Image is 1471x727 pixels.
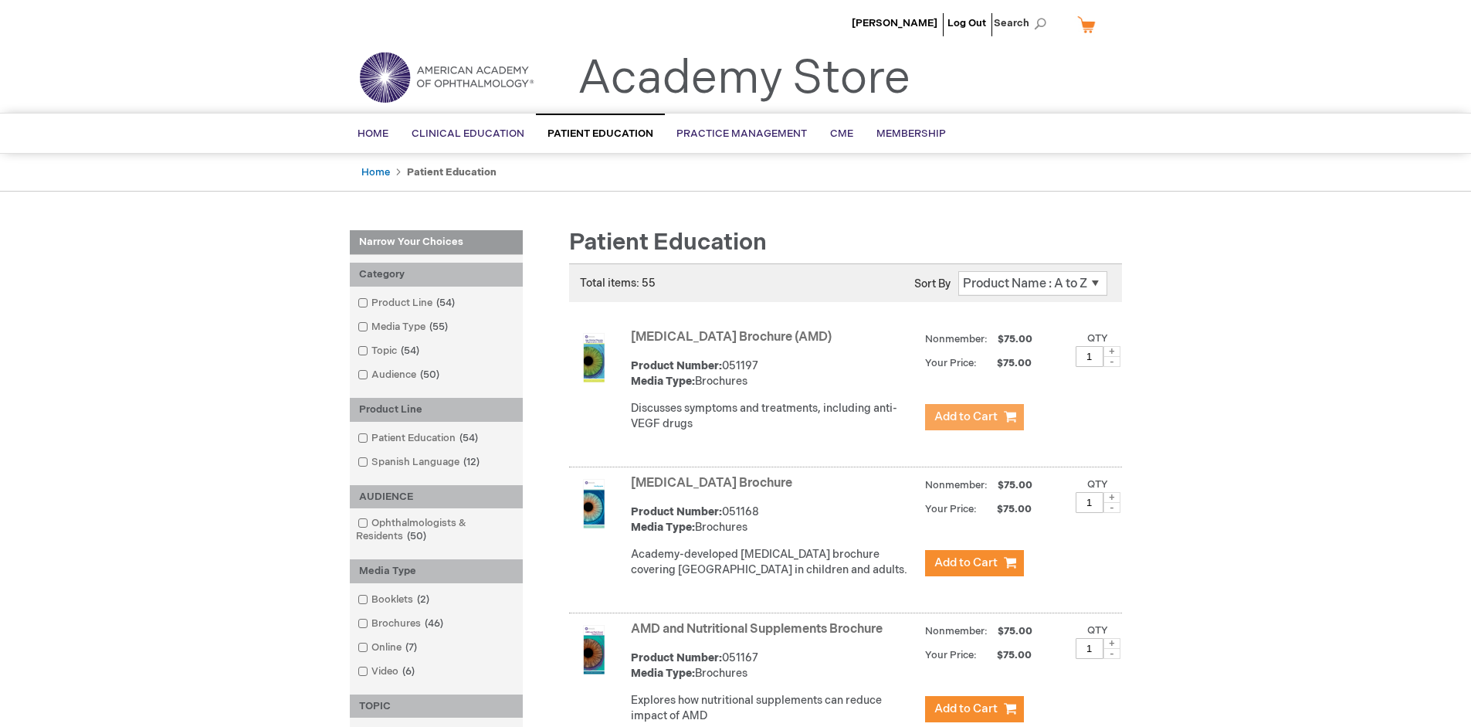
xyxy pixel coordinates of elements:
a: Spanish Language12 [354,455,486,470]
img: Age-Related Macular Degeneration Brochure (AMD) [569,333,619,382]
span: 12 [459,456,483,468]
span: 54 [432,297,459,309]
div: Category [350,263,523,287]
span: 6 [398,665,419,678]
strong: Media Type: [631,667,695,680]
span: Total items: 55 [580,277,656,290]
strong: Your Price: [925,649,977,661]
div: 051197 Brochures [631,358,917,389]
span: $75.00 [979,357,1034,369]
a: [MEDICAL_DATA] Brochure (AMD) [631,330,832,345]
div: Product Line [350,398,523,422]
span: 46 [421,617,447,630]
button: Add to Cart [925,550,1024,576]
div: Media Type [350,559,523,583]
span: $75.00 [979,649,1034,661]
strong: Your Price: [925,357,977,369]
strong: Nonmember: [925,476,988,495]
span: $75.00 [979,503,1034,515]
strong: Product Number: [631,505,722,518]
span: Search [994,8,1052,39]
p: Explores how nutritional supplements can reduce impact of AMD [631,693,917,724]
p: Discusses symptoms and treatments, including anti-VEGF drugs [631,401,917,432]
a: Booklets2 [354,593,436,607]
span: 54 [456,432,482,444]
a: Log Out [947,17,986,29]
span: Membership [876,127,946,140]
strong: Patient Education [407,166,497,178]
input: Qty [1076,492,1103,513]
strong: Media Type: [631,375,695,388]
a: Home [361,166,390,178]
span: 2 [413,593,433,606]
a: AMD and Nutritional Supplements Brochure [631,622,883,637]
a: Brochures46 [354,617,449,631]
a: [PERSON_NAME] [852,17,937,29]
input: Qty [1076,346,1103,367]
span: 50 [403,530,430,542]
a: [MEDICAL_DATA] Brochure [631,476,792,491]
strong: Product Number: [631,651,722,664]
span: $75.00 [995,479,1035,491]
a: Topic54 [354,344,425,358]
span: Clinical Education [412,127,524,140]
div: TOPIC [350,695,523,719]
span: 54 [397,345,423,357]
button: Add to Cart [925,404,1024,430]
span: Add to Cart [934,409,998,424]
label: Sort By [914,277,951,290]
span: Add to Cart [934,555,998,570]
label: Qty [1087,478,1108,491]
strong: Media Type: [631,521,695,534]
span: 55 [425,321,452,333]
span: Patient Education [547,127,653,140]
a: Product Line54 [354,296,461,311]
span: $75.00 [995,333,1035,345]
img: Amblyopia Brochure [569,479,619,528]
strong: Nonmember: [925,622,988,641]
strong: Nonmember: [925,330,988,349]
a: Media Type55 [354,320,454,335]
span: Home [358,127,388,140]
a: Patient Education54 [354,431,484,446]
div: AUDIENCE [350,485,523,509]
a: Academy Store [578,51,910,107]
span: $75.00 [995,625,1035,637]
a: Video6 [354,664,421,679]
strong: Your Price: [925,503,977,515]
strong: Product Number: [631,359,722,372]
label: Qty [1087,624,1108,637]
span: Patient Education [569,229,767,256]
a: Online7 [354,640,423,655]
button: Add to Cart [925,696,1024,722]
span: 7 [402,641,421,654]
div: 051168 Brochures [631,504,917,535]
a: Ophthalmologists & Residents50 [354,516,519,544]
span: Practice Management [676,127,807,140]
strong: Narrow Your Choices [350,230,523,255]
img: AMD and Nutritional Supplements Brochure [569,625,619,674]
input: Qty [1076,638,1103,659]
span: 50 [416,369,443,381]
label: Qty [1087,332,1108,345]
span: Add to Cart [934,702,998,716]
span: CME [830,127,853,140]
a: Audience50 [354,368,446,382]
p: Academy-developed [MEDICAL_DATA] brochure covering [GEOGRAPHIC_DATA] in children and adults. [631,547,917,578]
div: 051167 Brochures [631,651,917,681]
